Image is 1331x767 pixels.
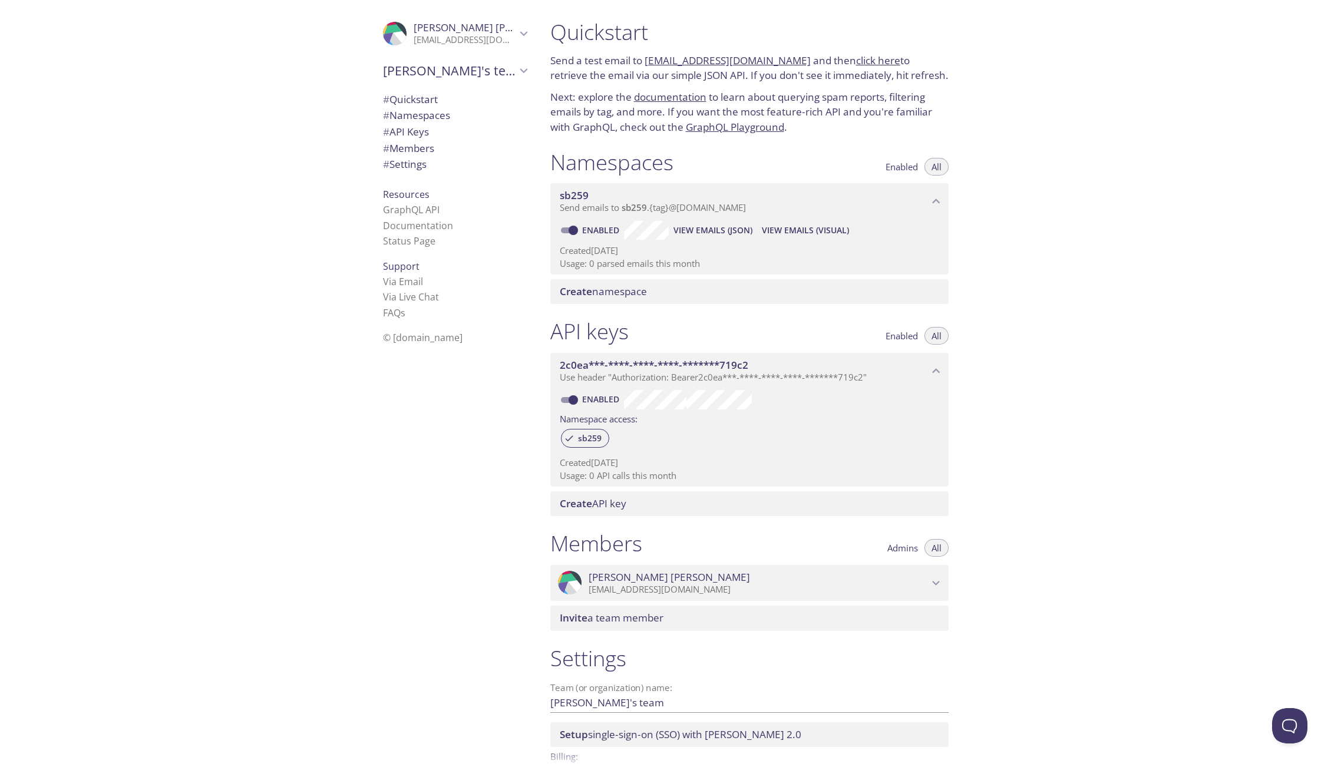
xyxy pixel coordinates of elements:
span: # [383,157,389,171]
div: Geraldo's team [374,55,536,86]
span: Create [560,497,592,510]
button: Enabled [878,327,925,345]
p: Next: explore the to learn about querying spam reports, filtering emails by tag, and more. If you... [550,90,949,135]
span: # [383,141,389,155]
div: Create namespace [550,279,949,304]
h1: Members [550,530,642,557]
div: Geraldo Abreu [550,565,949,601]
button: All [924,327,949,345]
iframe: Help Scout Beacon - Open [1272,708,1307,743]
a: Status Page [383,234,435,247]
span: View Emails (JSON) [673,223,752,237]
p: Usage: 0 API calls this month [560,470,939,482]
span: Quickstart [383,92,438,106]
p: Billing: [550,747,949,764]
span: [PERSON_NAME] [PERSON_NAME] [414,21,575,34]
a: FAQ [383,306,405,319]
div: sb259 namespace [550,183,949,220]
span: Namespaces [383,108,450,122]
button: View Emails (Visual) [757,221,854,240]
span: Setup [560,728,588,741]
button: View Emails (JSON) [669,221,757,240]
span: Invite [560,611,587,624]
span: View Emails (Visual) [762,223,849,237]
span: namespace [560,285,647,298]
span: # [383,125,389,138]
div: Setup SSO [550,722,949,747]
span: Send emails to . {tag} @[DOMAIN_NAME] [560,201,746,213]
h1: API keys [550,318,629,345]
label: Namespace access: [560,409,638,427]
button: All [924,539,949,557]
button: All [924,158,949,176]
span: single-sign-on (SSO) with [PERSON_NAME] 2.0 [560,728,801,741]
span: [PERSON_NAME]'s team [383,62,516,79]
a: click here [856,54,900,67]
a: GraphQL Playground [686,120,784,134]
span: sb259 [622,201,647,213]
p: Created [DATE] [560,244,939,257]
button: Admins [880,539,925,557]
span: # [383,92,389,106]
div: sb259 [561,429,609,448]
span: API key [560,497,626,510]
span: Members [383,141,434,155]
span: Resources [383,188,430,201]
span: a team member [560,611,663,624]
span: sb259 [560,189,589,202]
span: Settings [383,157,427,171]
p: [EMAIL_ADDRESS][DOMAIN_NAME] [589,584,929,596]
div: Team Settings [374,156,536,173]
span: sb259 [571,433,609,444]
div: Geraldo Abreu [374,14,536,53]
div: Members [374,140,536,157]
div: Quickstart [374,91,536,108]
div: API Keys [374,124,536,140]
h1: Namespaces [550,149,673,176]
a: [EMAIL_ADDRESS][DOMAIN_NAME] [645,54,811,67]
h1: Settings [550,645,949,672]
a: documentation [634,90,706,104]
span: Create [560,285,592,298]
h1: Quickstart [550,19,949,45]
a: Via Email [383,275,423,288]
span: API Keys [383,125,429,138]
a: GraphQL API [383,203,440,216]
p: Usage: 0 parsed emails this month [560,257,939,270]
span: [PERSON_NAME] [PERSON_NAME] [589,571,750,584]
label: Team (or organization) name: [550,683,673,692]
div: Create API Key [550,491,949,516]
span: s [401,306,405,319]
a: Documentation [383,219,453,232]
p: Created [DATE] [560,457,939,469]
a: Via Live Chat [383,290,439,303]
p: [EMAIL_ADDRESS][DOMAIN_NAME] [414,34,516,46]
div: Namespaces [374,107,536,124]
div: Invite a team member [550,606,949,630]
span: Support [383,260,420,273]
a: Enabled [580,224,624,236]
a: Enabled [580,394,624,405]
p: Send a test email to and then to retrieve the email via our simple JSON API. If you don't see it ... [550,53,949,83]
button: Enabled [878,158,925,176]
span: # [383,108,389,122]
span: © [DOMAIN_NAME] [383,331,463,344]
